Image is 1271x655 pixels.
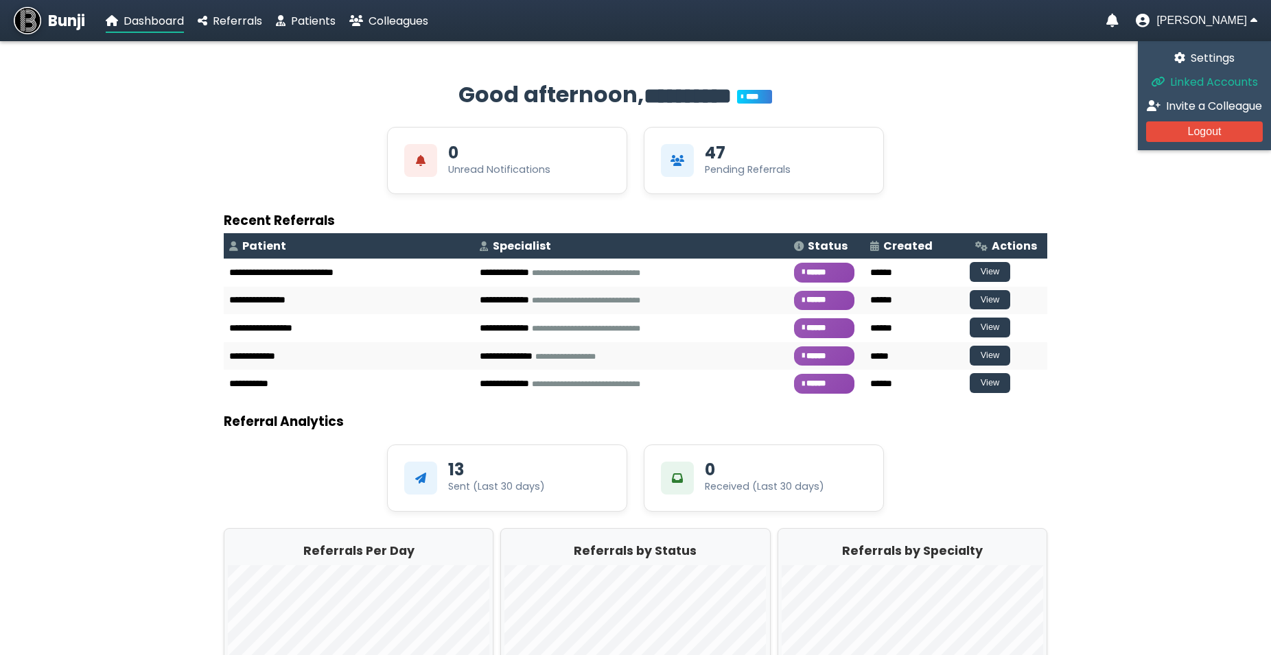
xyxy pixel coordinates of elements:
h2: Referrals by Specialty [782,542,1043,560]
div: 13 [448,462,464,478]
span: Colleagues [369,13,428,29]
div: 13Sent (Last 30 days) [387,444,627,512]
a: Referrals [198,12,262,29]
button: View [970,290,1011,310]
span: Logout [1188,126,1222,137]
a: Notifications [1106,14,1119,27]
div: View Pending Referrals [644,127,884,194]
a: Dashboard [106,12,184,29]
div: Pending Referrals [705,163,791,177]
th: Created [865,233,970,259]
span: Linked Accounts [1170,74,1258,90]
a: Patients [276,12,336,29]
span: Bunji [48,10,85,32]
a: Linked Accounts [1146,73,1263,91]
div: 47 [705,145,725,161]
span: Patients [291,13,336,29]
img: Bunji Dental Referral Management [14,7,41,34]
th: Patient [224,233,474,259]
div: 0Received (Last 30 days) [644,444,884,512]
div: Sent (Last 30 days) [448,479,545,494]
button: View [970,318,1011,337]
span: Dashboard [124,13,184,29]
span: Settings [1191,50,1235,66]
div: Received (Last 30 days) [705,479,824,494]
h3: Recent Referrals [224,211,1047,230]
button: View [970,262,1011,282]
th: Status [789,233,864,259]
th: Specialist [474,233,789,259]
button: View [970,346,1011,366]
h2: Referrals Per Day [228,542,489,560]
th: Actions [970,233,1047,259]
span: You’re on Plus! [737,90,772,104]
h3: Referral Analytics [224,412,1047,431]
div: View Unread Notifications [387,127,627,194]
button: User menu [1136,14,1257,27]
a: Settings [1146,49,1263,67]
a: Invite a Colleague [1146,97,1263,115]
button: View [970,373,1011,393]
div: 0 [705,462,715,478]
span: Referrals [213,13,262,29]
div: Unread Notifications [448,163,550,177]
h2: Referrals by Status [504,542,766,560]
button: Logout [1146,121,1263,142]
a: Colleagues [349,12,428,29]
a: Bunji [14,7,85,34]
span: [PERSON_NAME] [1156,14,1247,27]
span: Invite a Colleague [1166,98,1262,114]
h2: Good afternoon, [224,78,1047,113]
div: 0 [448,145,458,161]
